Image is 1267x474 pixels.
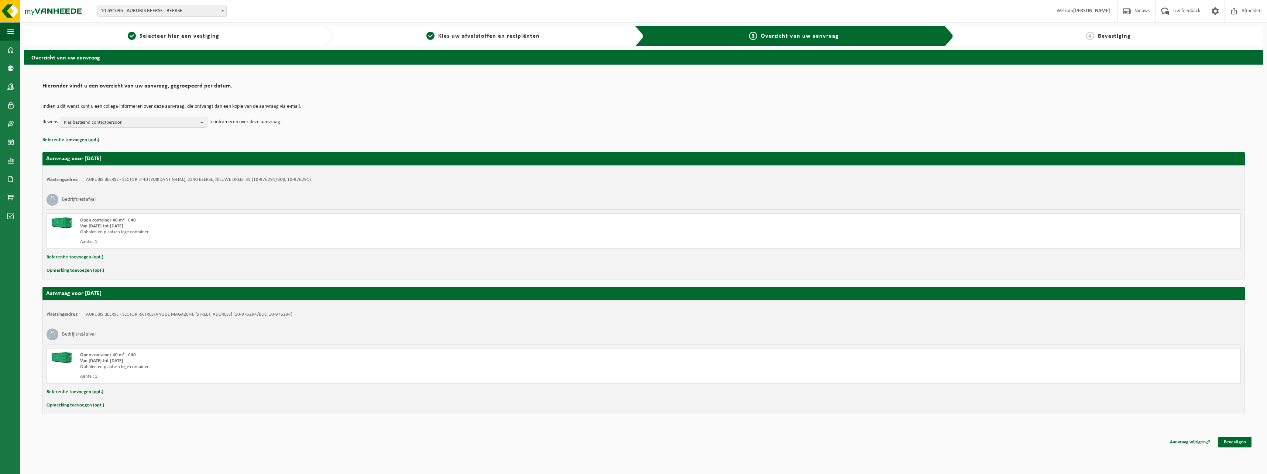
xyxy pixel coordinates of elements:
span: Selecteer hier een vestiging [140,33,219,39]
h2: Overzicht van uw aanvraag [24,50,1263,64]
span: Bevestiging [1098,33,1131,39]
strong: Aanvraag voor [DATE] [46,156,102,162]
div: Aantal: 1 [80,239,673,245]
h2: Hieronder vindt u een overzicht van uw aanvraag, gegroepeerd per datum. [42,83,1245,93]
strong: Plaatsingsadres: [47,312,79,317]
strong: Aanvraag voor [DATE] [46,291,102,296]
strong: Van [DATE] tot [DATE] [80,224,123,229]
td: AURUBIS BEERSE - SECTOR L440 (ZUIKDANT N-HAL), 2340 BEERSE, NIEUWE DREEF 33 (10-976291/BUS, 10-97... [86,177,311,183]
div: Ophalen en plaatsen lege container [80,364,673,370]
span: Kies uw afvalstoffen en recipiënten [438,33,540,39]
strong: [PERSON_NAME] [1073,8,1110,14]
a: Bevestigen [1218,437,1251,447]
span: 4 [1086,32,1094,40]
span: 10-691696 - AURUBIS BEERSE - BEERSE [97,6,227,17]
button: Opmerking toevoegen (opt.) [47,401,104,410]
a: Aanvraag wijzigen [1164,437,1216,447]
button: Kies bestaand contactpersoon [60,117,207,128]
h3: Bedrijfsrestafval [62,329,96,340]
span: 2 [426,32,435,40]
strong: Van [DATE] tot [DATE] [80,358,123,363]
td: AURUBIS BEERSE - SECTOR RA (RESTANODE MAGAZIJN), [STREET_ADDRESS] (10-976294/BUS, 10-976294) [86,312,292,317]
p: Ik wens [42,117,58,128]
p: Indien u dit wenst kunt u een collega informeren over deze aanvraag, die ontvangt dan een kopie v... [42,104,1245,109]
button: Referentie toevoegen (opt.) [47,387,103,397]
strong: Plaatsingsadres: [47,177,79,182]
img: HK-XC-40-GN-00.png [51,217,73,229]
span: 1 [128,32,136,40]
button: Opmerking toevoegen (opt.) [47,266,104,275]
img: HK-XC-40-GN-00.png [51,352,73,363]
div: Ophalen en plaatsen lege container [80,229,673,235]
h3: Bedrijfsrestafval [62,194,96,206]
span: 3 [749,32,757,40]
span: Open container 40 m³ - C40 [80,218,136,223]
a: 1Selecteer hier een vestiging [28,32,319,41]
button: Referentie toevoegen (opt.) [42,135,99,145]
a: 2Kies uw afvalstoffen en recipiënten [337,32,629,41]
span: 10-691696 - AURUBIS BEERSE - BEERSE [98,6,226,16]
span: Overzicht van uw aanvraag [761,33,839,39]
div: Aantal: 1 [80,374,673,379]
button: Referentie toevoegen (opt.) [47,253,103,262]
span: Open container 40 m³ - C40 [80,353,136,357]
p: te informeren over deze aanvraag. [209,117,282,128]
span: Kies bestaand contactpersoon [64,117,198,128]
